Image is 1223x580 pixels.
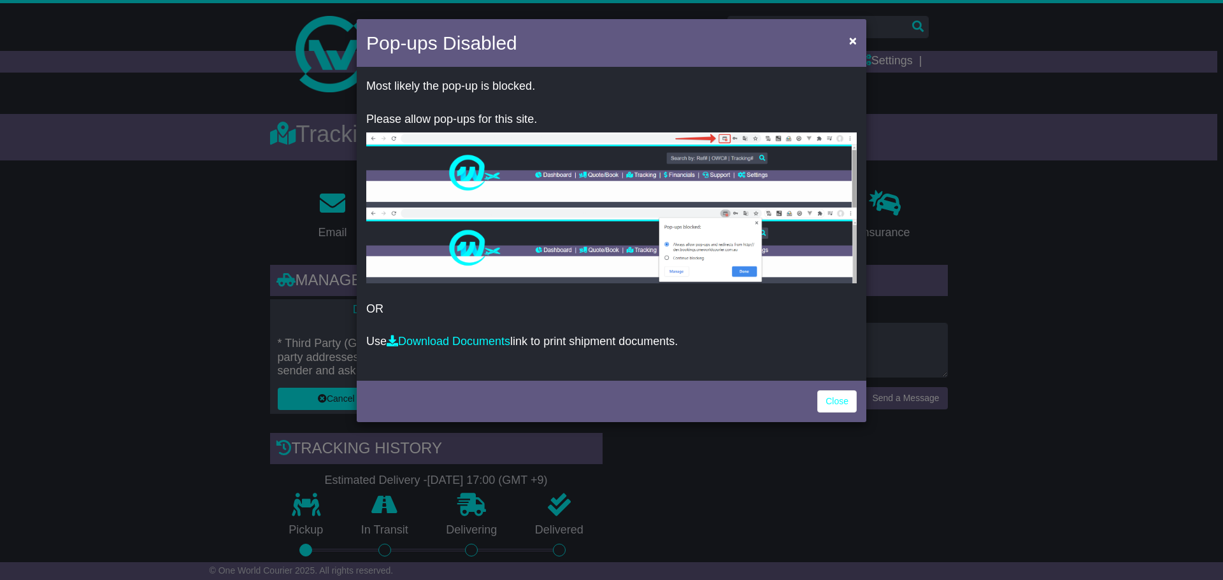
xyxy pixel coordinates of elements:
img: allow-popup-2.png [366,208,857,283]
a: Download Documents [387,335,510,348]
a: Close [817,390,857,413]
img: allow-popup-1.png [366,132,857,208]
p: Use link to print shipment documents. [366,335,857,349]
p: Please allow pop-ups for this site. [366,113,857,127]
button: Close [843,27,863,53]
span: × [849,33,857,48]
h4: Pop-ups Disabled [366,29,517,57]
div: OR [357,70,866,378]
p: Most likely the pop-up is blocked. [366,80,857,94]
